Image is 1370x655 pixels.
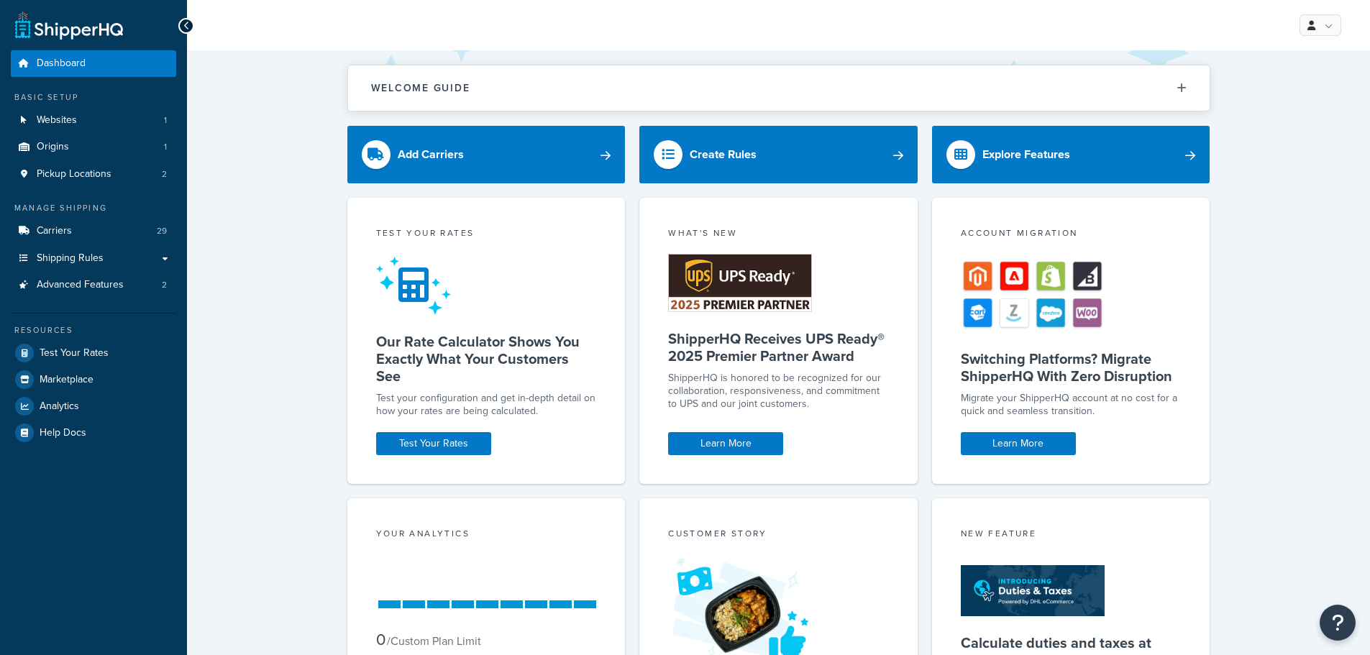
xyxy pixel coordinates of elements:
[376,226,597,243] div: Test your rates
[157,225,167,237] span: 29
[961,527,1182,544] div: New Feature
[40,347,109,359] span: Test Your Rates
[376,628,385,651] span: 0
[11,202,176,214] div: Manage Shipping
[961,432,1076,455] a: Learn More
[961,350,1182,385] h5: Switching Platforms? Migrate ShipperHQ With Zero Disruption
[1320,605,1356,641] button: Open Resource Center
[639,126,918,183] a: Create Rules
[37,141,69,153] span: Origins
[164,141,167,153] span: 1
[11,272,176,298] a: Advanced Features2
[40,374,93,386] span: Marketplace
[37,225,72,237] span: Carriers
[668,527,889,544] div: Customer Story
[348,65,1210,111] button: Welcome Guide
[668,226,889,243] div: What's New
[668,330,889,365] h5: ShipperHQ Receives UPS Ready® 2025 Premier Partner Award
[690,145,757,165] div: Create Rules
[11,91,176,104] div: Basic Setup
[11,393,176,419] a: Analytics
[11,420,176,446] a: Help Docs
[11,218,176,244] a: Carriers29
[11,324,176,336] div: Resources
[11,340,176,366] a: Test Your Rates
[37,168,111,180] span: Pickup Locations
[961,226,1182,243] div: Account Migration
[11,245,176,272] a: Shipping Rules
[11,107,176,134] li: Websites
[11,134,176,160] li: Origins
[11,218,176,244] li: Carriers
[164,114,167,127] span: 1
[37,114,77,127] span: Websites
[668,432,783,455] a: Learn More
[37,252,104,265] span: Shipping Rules
[11,272,176,298] li: Advanced Features
[961,392,1182,418] div: Migrate your ShipperHQ account at no cost for a quick and seamless transition.
[162,168,167,180] span: 2
[11,107,176,134] a: Websites1
[398,145,464,165] div: Add Carriers
[371,83,470,93] h2: Welcome Guide
[376,527,597,544] div: Your Analytics
[162,279,167,291] span: 2
[40,400,79,413] span: Analytics
[11,50,176,77] a: Dashboard
[387,633,481,649] small: / Custom Plan Limit
[376,392,597,418] div: Test your configuration and get in-depth detail on how your rates are being calculated.
[376,333,597,385] h5: Our Rate Calculator Shows You Exactly What Your Customers See
[347,126,626,183] a: Add Carriers
[37,279,124,291] span: Advanced Features
[11,161,176,188] a: Pickup Locations2
[40,427,86,439] span: Help Docs
[668,372,889,411] p: ShipperHQ is honored to be recognized for our collaboration, responsiveness, and commitment to UP...
[11,367,176,393] a: Marketplace
[11,161,176,188] li: Pickup Locations
[37,58,86,70] span: Dashboard
[376,432,491,455] a: Test Your Rates
[982,145,1070,165] div: Explore Features
[11,134,176,160] a: Origins1
[932,126,1210,183] a: Explore Features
